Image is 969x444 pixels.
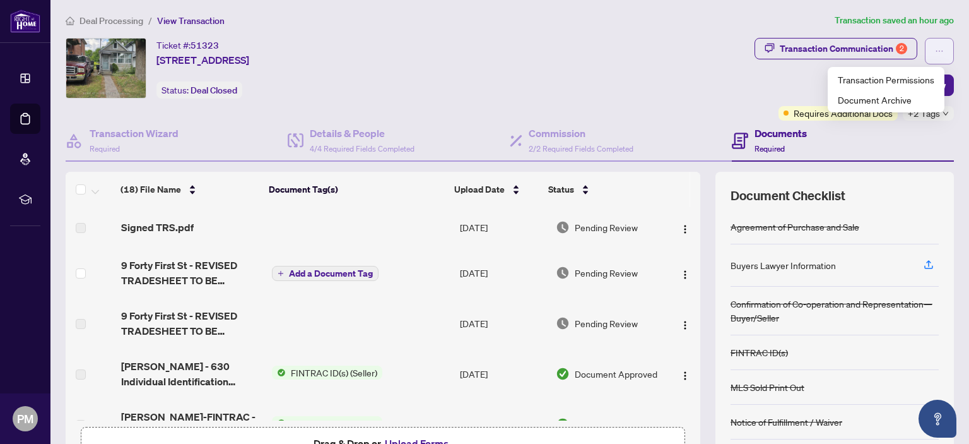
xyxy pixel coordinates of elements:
[943,111,949,117] span: down
[731,380,804,394] div: MLS Sold Print Out
[675,313,695,333] button: Logo
[675,217,695,237] button: Logo
[675,414,695,435] button: Logo
[66,39,146,98] img: IMG-W12361935_1.jpg
[556,417,570,431] img: Document Status
[90,144,120,153] span: Required
[449,172,543,207] th: Upload Date
[731,187,845,205] span: Document Checklist
[794,106,893,120] span: Requires Additional Docs
[575,266,638,280] span: Pending Review
[115,172,264,207] th: (18) File Name
[272,266,379,281] button: Add a Document Tag
[731,415,842,429] div: Notice of Fulfillment / Waiver
[455,349,551,399] td: [DATE]
[919,400,956,438] button: Open asap
[556,316,570,330] img: Document Status
[835,13,954,28] article: Transaction saved an hour ago
[675,364,695,384] button: Logo
[156,81,242,99] div: Status:
[731,220,859,234] div: Agreement of Purchase and Sale
[548,183,574,196] span: Status
[289,269,373,278] span: Add a Document Tag
[310,126,414,141] h4: Details & People
[556,367,570,381] img: Document Status
[90,126,179,141] h4: Transaction Wizard
[575,417,657,431] span: Document Approved
[575,367,657,381] span: Document Approved
[278,270,284,277] span: plus
[680,224,690,234] img: Logo
[454,183,505,196] span: Upload Date
[556,220,570,234] img: Document Status
[286,416,382,430] span: FINTRAC ID(s) (Seller)
[529,144,633,153] span: 2/2 Required Fields Completed
[731,297,939,325] div: Confirmation of Co-operation and Representation—Buyer/Seller
[575,220,638,234] span: Pending Review
[148,13,152,28] li: /
[156,38,219,52] div: Ticket #:
[272,416,286,430] img: Status Icon
[838,93,934,107] span: Document Archive
[731,258,836,272] div: Buyers Lawyer Information
[455,207,551,248] td: [DATE]
[272,416,382,430] button: Status IconFINTRAC ID(s) (Seller)
[121,220,194,235] span: Signed TRS.pdf
[121,359,262,389] span: [PERSON_NAME] - 630 Individual Identification Record A - PropTx-OREA_[DATE] 22_27_23.pdf
[680,270,690,280] img: Logo
[121,409,262,440] span: [PERSON_NAME]-FINTRAC - 630 Individual Identification Record A - PropTx-OREA_[DATE] 22_18_57.pdf
[17,410,33,428] span: PM
[896,43,907,54] div: 2
[838,73,934,87] span: Transaction Permissions
[310,144,414,153] span: 4/4 Required Fields Completed
[556,266,570,280] img: Document Status
[272,366,382,380] button: Status IconFINTRAC ID(s) (Seller)
[191,85,237,96] span: Deal Closed
[755,38,917,59] button: Transaction Communication2
[675,263,695,283] button: Logo
[66,16,74,25] span: home
[755,126,807,141] h4: Documents
[264,172,449,207] th: Document Tag(s)
[935,47,944,56] span: ellipsis
[575,316,638,330] span: Pending Review
[157,15,225,27] span: View Transaction
[680,371,690,381] img: Logo
[156,52,249,68] span: [STREET_ADDRESS]
[731,345,788,359] div: FINTRAC ID(s)
[79,15,143,27] span: Deal Processing
[121,308,262,339] span: 9 Forty First St - REVISED TRADESHEET TO BE REVIEWED - [PERSON_NAME].pdf
[10,9,40,33] img: logo
[680,320,690,330] img: Logo
[455,298,551,349] td: [DATE]
[191,40,219,51] span: 51323
[529,126,633,141] h4: Commission
[120,183,181,196] span: (18) File Name
[908,106,940,121] span: +2 Tags
[272,366,286,380] img: Status Icon
[121,258,262,288] span: 9 Forty First St - REVISED TRADESHEET TO BE REVIEWED - PAULO.pdf
[780,39,907,59] div: Transaction Communication
[286,366,382,380] span: FINTRAC ID(s) (Seller)
[455,248,551,298] td: [DATE]
[755,144,785,153] span: Required
[543,172,658,207] th: Status
[272,265,379,282] button: Add a Document Tag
